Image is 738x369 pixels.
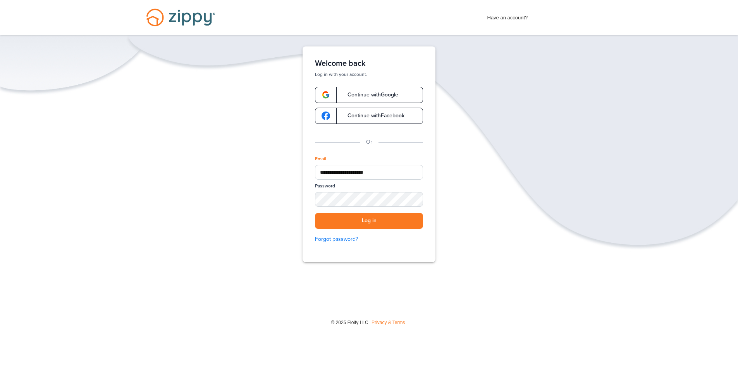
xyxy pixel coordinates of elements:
span: Continue with Google [340,92,398,98]
span: © 2025 Floify LLC [331,320,368,325]
p: Log in with your account. [315,71,423,77]
button: Log in [315,213,423,229]
img: google-logo [322,91,330,99]
a: google-logoContinue withFacebook [315,108,423,124]
span: Have an account? [487,10,528,22]
input: Password [315,192,423,207]
h1: Welcome back [315,59,423,68]
label: Password [315,183,335,189]
p: Or [366,138,372,146]
a: Forgot password? [315,235,423,244]
img: google-logo [322,112,330,120]
label: Email [315,156,326,162]
a: google-logoContinue withGoogle [315,87,423,103]
a: Privacy & Terms [372,320,405,325]
input: Email [315,165,423,180]
span: Continue with Facebook [340,113,404,118]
